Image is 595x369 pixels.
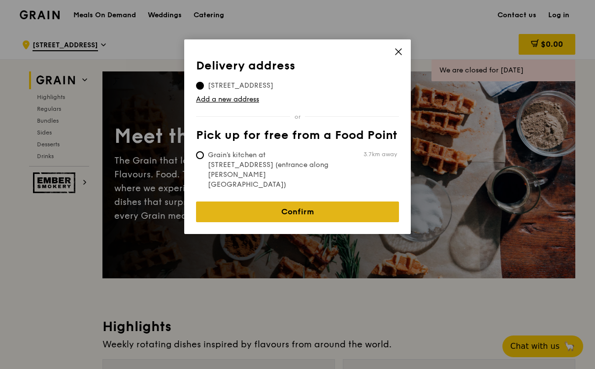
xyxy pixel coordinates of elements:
[196,129,399,146] th: Pick up for free from a Food Point
[196,95,399,104] a: Add a new address
[196,82,204,90] input: [STREET_ADDRESS]
[196,151,204,159] input: Grain's kitchen at [STREET_ADDRESS] (entrance along [PERSON_NAME][GEOGRAPHIC_DATA])3.7km away
[196,59,399,77] th: Delivery address
[196,150,343,190] span: Grain's kitchen at [STREET_ADDRESS] (entrance along [PERSON_NAME][GEOGRAPHIC_DATA])
[196,201,399,222] a: Confirm
[196,81,285,91] span: [STREET_ADDRESS]
[364,150,397,158] span: 3.7km away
